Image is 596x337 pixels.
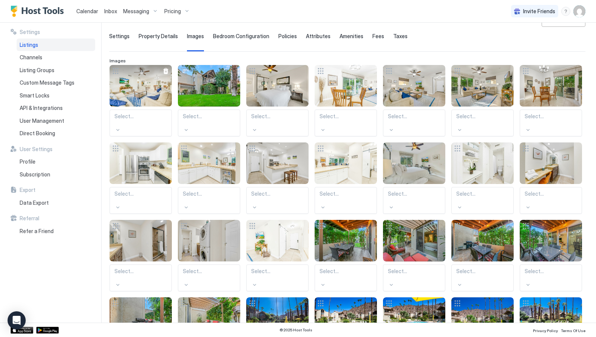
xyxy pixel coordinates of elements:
span: Refer a Friend [20,228,54,235]
div: View image [178,142,240,184]
div: Select... [456,268,509,275]
span: Messaging [123,8,149,15]
span: Fees [372,33,384,40]
div: View imageSelect... [520,220,582,291]
div: Select... [388,190,440,197]
div: View imageSelect... [315,220,377,291]
a: Listings [17,39,95,51]
span: Policies [278,33,297,40]
span: Smart Locks [20,92,49,99]
div: View imageSelect... [383,142,445,214]
a: Smart Locks [17,89,95,102]
div: Select... [456,190,509,197]
div: View imageSelect... [110,220,172,291]
div: Select... [525,113,577,120]
div: Select... [114,190,167,197]
a: Google Play Store [36,327,59,334]
div: View imageSelect... [315,65,377,136]
div: View image [520,65,582,107]
div: View image [178,220,240,261]
div: Select... [183,190,235,197]
div: View image [315,220,377,261]
div: View imageSelect... [178,142,240,214]
div: Select... [456,113,509,120]
span: Settings [109,33,130,40]
a: Channels [17,51,95,64]
div: Select... [251,113,304,120]
a: Custom Message Tags [17,76,95,89]
span: Profile [20,158,36,165]
span: Direct Booking [20,130,55,137]
a: Host Tools Logo [11,6,67,17]
span: Pricing [164,8,181,15]
div: View image [383,220,445,261]
div: Select... [114,113,167,120]
div: View image [110,65,172,107]
span: User Management [20,117,64,124]
span: Taxes [393,33,408,40]
a: Data Export [17,196,95,209]
div: View imageSelect... [178,65,240,136]
a: User Management [17,114,95,127]
div: Select... [251,190,304,197]
div: View imageSelect... [246,220,309,291]
div: View image [246,65,309,107]
div: View imageSelect... [110,142,172,214]
div: menu [561,7,570,16]
span: Custom Message Tags [20,79,74,86]
a: API & Integrations [17,102,95,114]
div: View image [520,142,582,184]
span: Property Details [139,33,178,40]
span: Invite Friends [523,8,555,15]
div: View image [110,142,172,184]
span: Channels [20,54,42,61]
span: Export [20,187,36,193]
div: View image [315,142,377,184]
div: Select... [320,190,372,197]
div: View image [246,142,309,184]
div: View imageSelect... [520,65,582,136]
span: Terms Of Use [561,328,585,333]
a: Listing Groups [17,64,95,77]
div: View image [315,65,377,107]
a: Terms Of Use [561,326,585,334]
div: Select... [320,268,372,275]
div: Select... [525,190,577,197]
div: View imageSelect... [451,65,514,136]
span: Attributes [306,33,330,40]
span: Inbox [104,8,117,14]
a: Inbox [104,7,117,15]
div: View image [246,220,309,261]
div: Select... [388,113,440,120]
div: View image [110,220,172,261]
span: Referral [20,215,39,222]
div: Select... [320,113,372,120]
a: Subscription [17,168,95,181]
div: Select... [525,268,577,275]
span: © 2025 Host Tools [279,328,312,332]
span: Settings [20,29,40,36]
span: Listings [20,42,38,48]
a: Privacy Policy [533,326,558,334]
div: View imageSelect... [246,65,309,136]
div: Select... [251,268,304,275]
span: Amenities [340,33,363,40]
div: View imageSelect... [520,142,582,214]
div: View imageSelect... [451,220,514,291]
a: Direct Booking [17,127,95,140]
span: User Settings [20,146,52,153]
span: Calendar [76,8,98,14]
span: Listing Groups [20,67,54,74]
div: View imageSelect... [383,65,445,136]
a: Calendar [76,7,98,15]
span: Images [187,33,204,40]
div: View imageSelect... [451,142,514,214]
div: View image [178,65,240,107]
div: Select... [388,268,440,275]
div: View imageSelect... [315,142,377,214]
div: View imageSelect... [246,142,309,214]
span: API & Integrations [20,105,63,111]
div: View image [451,65,514,107]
